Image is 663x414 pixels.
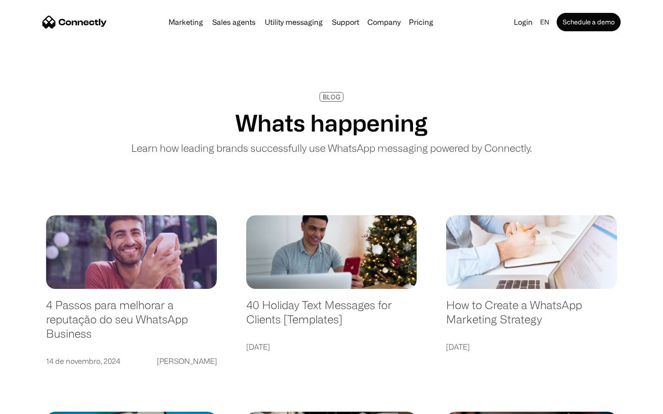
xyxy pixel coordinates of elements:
div: 14 de novembro, 2024 [46,355,120,368]
div: [PERSON_NAME] [157,355,217,368]
div: [DATE] [446,340,470,353]
a: Sales agents [209,18,259,26]
a: Login [510,16,536,29]
ul: Language list [18,398,55,411]
a: Pricing [405,18,437,26]
div: en [540,16,549,29]
div: BLOG [323,93,340,100]
h1: Whats happening [235,109,428,137]
a: Utility messaging [261,18,326,26]
a: 40 Holiday Text Messages for Clients [Templates] [246,298,417,335]
a: Marketing [165,18,207,26]
a: 4 Passos para melhorar a reputação do seu WhatsApp Business [46,298,217,350]
div: [DATE] [246,340,270,353]
a: Support [328,18,363,26]
a: Schedule a demo [557,13,621,31]
div: Company [367,16,401,29]
aside: Language selected: English [9,398,55,411]
p: Learn how leading brands successfully use WhatsApp messaging powered by Connectly. [131,140,532,155]
a: How to Create a WhatsApp Marketing Strategy [446,298,617,335]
